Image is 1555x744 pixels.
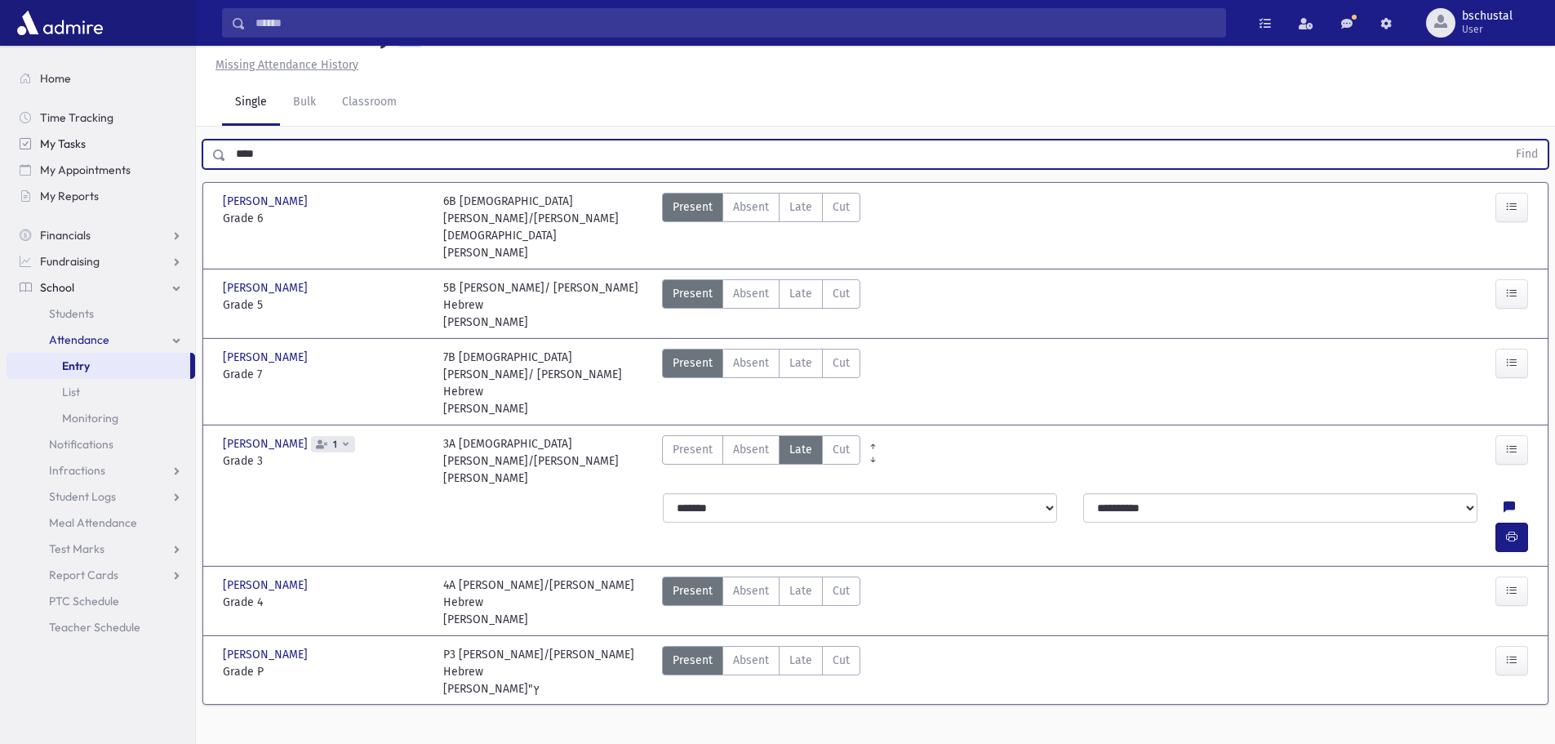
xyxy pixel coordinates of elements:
span: Test Marks [49,541,104,556]
span: Financials [40,228,91,243]
span: Entry [62,359,90,373]
span: [PERSON_NAME] [223,435,311,452]
div: AttTypes [662,349,860,417]
button: Find [1506,140,1548,168]
span: 1 [330,439,340,450]
a: Missing Attendance History [209,58,358,72]
span: Absent [733,652,769,669]
span: Present [673,354,713,372]
div: AttTypes [662,646,860,697]
a: PTC Schedule [7,588,195,614]
a: Classroom [329,80,410,126]
a: School [7,274,195,301]
div: AttTypes [662,435,860,487]
a: Monitoring [7,405,195,431]
span: Late [789,582,812,599]
span: My Appointments [40,163,131,177]
a: Time Tracking [7,105,195,131]
span: Fundraising [40,254,100,269]
span: Late [789,285,812,302]
span: [PERSON_NAME] [223,193,311,210]
div: AttTypes [662,193,860,261]
a: Infractions [7,457,195,483]
a: Teacher Schedule [7,614,195,640]
span: Cut [833,652,850,669]
div: P3 [PERSON_NAME]/[PERSON_NAME] Hebrew [PERSON_NAME]"ץ [443,646,647,697]
span: Absent [733,354,769,372]
input: Search [246,8,1225,38]
span: Present [673,285,713,302]
div: 5B [PERSON_NAME]/ [PERSON_NAME] Hebrew [PERSON_NAME] [443,279,647,331]
span: Notifications [49,437,113,452]
span: Absent [733,285,769,302]
span: Report Cards [49,568,118,582]
span: User [1462,23,1513,36]
span: Attendance [49,332,109,347]
a: Bulk [280,80,329,126]
span: Present [673,582,713,599]
a: Report Cards [7,562,195,588]
span: Grade 3 [223,452,427,470]
u: Missing Attendance History [215,58,358,72]
div: AttTypes [662,577,860,628]
a: Attendance [7,327,195,353]
a: Students [7,301,195,327]
span: [PERSON_NAME] [223,279,311,296]
span: Grade 6 [223,210,427,227]
span: List [62,385,80,399]
img: AdmirePro [13,7,107,39]
span: bschustal [1462,10,1513,23]
span: Present [673,441,713,458]
span: Students [49,306,94,321]
span: PTC Schedule [49,594,119,608]
span: My Reports [40,189,99,203]
span: Grade 4 [223,594,427,611]
span: Late [789,652,812,669]
a: Test Marks [7,536,195,562]
a: Fundraising [7,248,195,274]
div: 4A [PERSON_NAME]/[PERSON_NAME] Hebrew [PERSON_NAME] [443,577,647,628]
a: Notifications [7,431,195,457]
div: 7B [DEMOGRAPHIC_DATA][PERSON_NAME]/ [PERSON_NAME] Hebrew [PERSON_NAME] [443,349,647,417]
div: 3A [DEMOGRAPHIC_DATA][PERSON_NAME]/[PERSON_NAME] [PERSON_NAME] [443,435,647,487]
span: Student Logs [49,489,116,504]
span: Grade 5 [223,296,427,314]
span: Infractions [49,463,105,478]
span: Late [789,441,812,458]
span: My Tasks [40,136,86,151]
span: Absent [733,198,769,216]
span: Grade 7 [223,366,427,383]
span: Grade P [223,663,427,680]
a: Entry [7,353,190,379]
span: [PERSON_NAME] [223,349,311,366]
a: My Reports [7,183,195,209]
a: Meal Attendance [7,510,195,536]
span: Time Tracking [40,110,113,125]
span: Absent [733,441,769,458]
span: Cut [833,198,850,216]
a: Financials [7,222,195,248]
span: Cut [833,441,850,458]
span: Monitoring [62,411,118,425]
div: AttTypes [662,279,860,331]
span: Late [789,198,812,216]
span: School [40,280,74,295]
span: Cut [833,354,850,372]
span: Late [789,354,812,372]
div: 6B [DEMOGRAPHIC_DATA][PERSON_NAME]/[PERSON_NAME] [DEMOGRAPHIC_DATA] [PERSON_NAME] [443,193,647,261]
span: Present [673,652,713,669]
span: Present [673,198,713,216]
span: Home [40,71,71,86]
span: Cut [833,285,850,302]
span: [PERSON_NAME] [223,646,311,663]
span: Cut [833,582,850,599]
span: Teacher Schedule [49,620,140,635]
a: Single [222,80,280,126]
span: Absent [733,582,769,599]
a: My Appointments [7,157,195,183]
a: List [7,379,195,405]
a: Home [7,65,195,91]
span: Meal Attendance [49,515,137,530]
span: [PERSON_NAME] [223,577,311,594]
a: Student Logs [7,483,195,510]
